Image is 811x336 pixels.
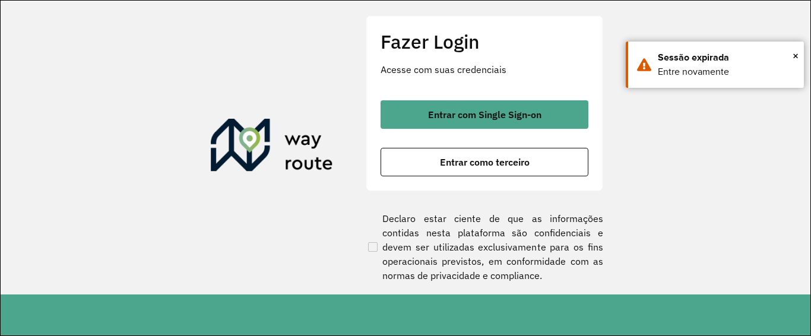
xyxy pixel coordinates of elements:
[428,110,541,119] span: Entrar com Single Sign-on
[658,50,795,65] div: Sessão expirada
[793,47,799,65] span: ×
[440,157,530,167] span: Entrar como terceiro
[381,100,588,129] button: button
[381,148,588,176] button: button
[793,47,799,65] button: Close
[381,62,588,77] p: Acesse com suas credenciais
[211,119,333,176] img: Roteirizador AmbevTech
[658,65,795,79] div: Entre novamente
[366,211,603,283] label: Declaro estar ciente de que as informações contidas nesta plataforma são confidenciais e devem se...
[381,30,588,53] h2: Fazer Login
